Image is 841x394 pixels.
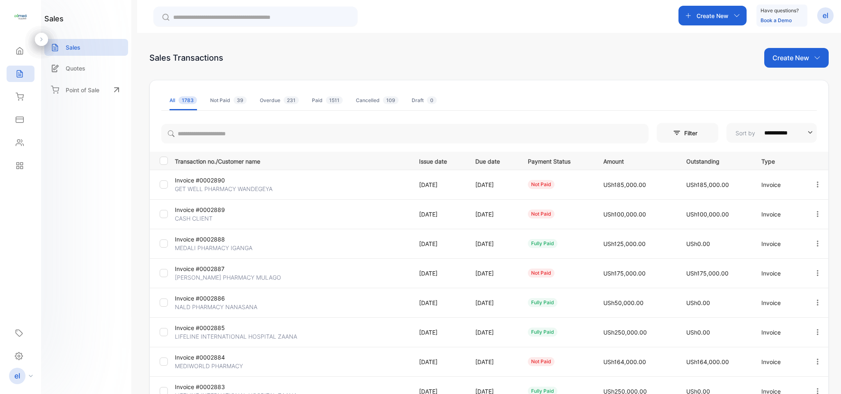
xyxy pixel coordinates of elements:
div: Overdue [260,97,299,104]
p: MEDALI PHARMACY IGANGA [175,244,253,252]
button: Create New [678,6,747,25]
p: Due date [475,155,511,166]
div: not paid [528,269,555,278]
img: logo [14,11,27,23]
p: Point of Sale [66,86,99,94]
span: USh185,000.00 [603,181,646,188]
p: [DATE] [475,180,511,189]
p: [DATE] [475,210,511,219]
p: LIFELINE INTERNATIONAL HOSPITAL ZAANA [175,332,297,341]
button: Create New [764,48,829,68]
p: Sort by [736,129,755,137]
span: USh250,000.00 [603,329,647,336]
span: USh185,000.00 [686,181,729,188]
p: Invoice [761,269,797,278]
p: Invoice [761,328,797,337]
p: Amount [603,155,669,166]
p: Type [761,155,797,166]
div: fully paid [528,328,557,337]
span: USh0.00 [686,329,710,336]
p: Invoice [761,239,797,248]
iframe: LiveChat chat widget [807,360,841,394]
p: Invoice #0002888 [175,235,253,244]
p: [DATE] [475,298,511,307]
a: Book a Demo [761,17,792,23]
p: Invoice [761,298,797,307]
p: Invoice #0002890 [175,176,253,184]
div: not paid [528,357,555,366]
p: Payment Status [528,155,586,166]
p: MEDIWORLD PHARMACY [175,362,253,370]
p: GET WELL PHARMACY WANDEGEYA [175,184,273,193]
div: not paid [528,180,555,189]
span: 0 [427,96,437,104]
div: fully paid [528,239,557,248]
span: USh100,000.00 [603,211,646,218]
span: USh0.00 [686,299,710,306]
div: Sales Transactions [149,52,223,64]
p: [DATE] [419,328,459,337]
div: Draft [412,97,437,104]
span: 1511 [326,96,343,104]
p: Create New [772,53,809,63]
div: fully paid [528,298,557,307]
span: 1783 [179,96,197,104]
p: Invoice [761,210,797,219]
span: 109 [383,96,399,104]
span: USh175,000.00 [686,270,729,277]
p: NALD PHARMACY NANASANA [175,303,257,311]
span: 231 [284,96,299,104]
span: 39 [234,96,247,104]
span: USh175,000.00 [603,270,646,277]
p: Invoice #0002883 [175,383,253,391]
p: [DATE] [475,239,511,248]
p: Have questions? [761,7,799,15]
p: [DATE] [475,269,511,278]
p: Sales [66,43,80,52]
p: Invoice [761,358,797,366]
p: Outstanding [686,155,745,166]
p: [DATE] [419,298,459,307]
p: [PERSON_NAME] PHARMACY MULAGO [175,273,281,282]
p: Invoice #0002884 [175,353,253,362]
p: el [14,371,20,381]
p: Invoice #0002889 [175,205,253,214]
p: Invoice #0002885 [175,323,253,332]
p: Issue date [419,155,459,166]
p: Invoice [761,180,797,189]
p: Invoice #0002887 [175,264,253,273]
span: USh125,000.00 [603,240,646,247]
p: [DATE] [419,239,459,248]
p: [DATE] [419,358,459,366]
span: USh100,000.00 [686,211,729,218]
p: [DATE] [419,180,459,189]
p: [DATE] [419,269,459,278]
button: el [817,6,834,25]
div: Cancelled [356,97,399,104]
span: USh0.00 [686,240,710,247]
div: All [170,97,197,104]
p: [DATE] [419,210,459,219]
p: el [823,10,828,21]
span: USh164,000.00 [603,358,646,365]
a: Quotes [44,60,128,77]
a: Point of Sale [44,81,128,99]
div: Not Paid [210,97,247,104]
p: Create New [697,11,729,20]
span: USh50,000.00 [603,299,644,306]
button: Sort by [726,123,817,143]
p: Quotes [66,64,85,73]
h1: sales [44,13,64,24]
p: Transaction no./Customer name [175,155,409,166]
div: not paid [528,210,555,219]
p: Invoice #0002886 [175,294,253,303]
span: USh164,000.00 [686,358,729,365]
a: Sales [44,39,128,56]
p: [DATE] [475,358,511,366]
div: Paid [312,97,343,104]
p: CASH CLIENT [175,214,253,223]
p: [DATE] [475,328,511,337]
